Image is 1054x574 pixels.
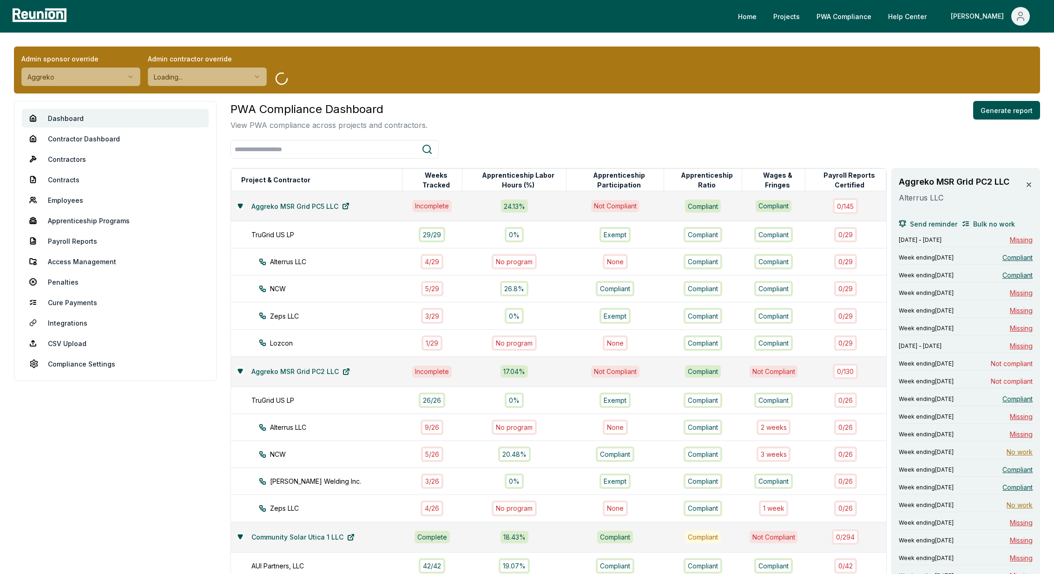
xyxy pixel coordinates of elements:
div: Compliant [754,308,793,323]
div: Compliant [684,447,722,462]
div: 3 week s [757,447,791,462]
div: 1 / 29 [422,335,442,351]
div: 0% [505,308,524,323]
div: Not Compliant [750,366,798,378]
h3: Aggreko MSR Grid PC2 LLC [899,175,1015,188]
div: Not Compliant [591,200,639,212]
div: Compliant [754,393,793,408]
a: Aggreko MSR Grid PC2 LLC [244,362,357,381]
div: 5 / 29 [421,281,443,296]
div: 0 / 26 [834,501,857,516]
span: Week ending [DATE] [899,272,954,279]
div: TruGrid US LP [251,230,411,240]
div: 9 / 26 [421,420,443,435]
div: Compliant [597,531,633,543]
span: Week ending [DATE] [899,466,954,474]
div: No program [492,420,537,435]
div: 42 / 42 [419,558,445,574]
span: Missing [1010,553,1033,563]
div: Lozcon [259,338,419,348]
button: Payroll Reports Certified [813,171,886,189]
span: Bulk no work [973,219,1015,229]
a: Payroll Reports [22,232,209,250]
a: Access Management [22,252,209,271]
span: No work [1007,447,1033,457]
span: Week ending [DATE] [899,289,954,297]
span: Week ending [DATE] [899,378,954,385]
div: 0% [505,474,524,489]
a: Help Center [881,7,934,26]
div: 20.48% [498,447,531,462]
div: Compliant [684,281,722,296]
span: Missing [1010,288,1033,298]
span: Week ending [DATE] [899,395,954,403]
a: Compliance Settings [22,354,209,373]
button: Project & Contractor [239,171,312,189]
button: Weeks Tracked [410,171,462,189]
span: Compliant [1002,394,1033,404]
div: Compliant [596,558,634,574]
div: [PERSON_NAME] Welding Inc. [259,476,419,486]
div: 0 / 26 [834,474,857,489]
a: Aggreko MSR Grid PC5 LLC [244,197,357,215]
div: 0 / 29 [834,227,857,242]
div: Compliant [684,501,722,516]
span: Missing [1010,341,1033,351]
div: Compliant [754,558,793,574]
span: Compliant [1002,465,1033,474]
a: Community Solar Utica 1 LLC [244,528,362,547]
div: 3 / 29 [421,308,443,323]
div: 0 / 26 [834,447,857,462]
span: Week ending [DATE] [899,360,954,367]
button: Bulk no work [962,214,1015,233]
div: 0 / 145 [833,198,858,214]
p: View PWA compliance across projects and contractors. [231,120,428,131]
div: 26.8% [500,281,528,296]
div: Compliant [754,281,793,296]
div: Alterrus LLC [259,422,419,432]
h3: PWA Compliance Dashboard [231,101,428,118]
div: Complete [415,531,450,543]
div: 29 / 29 [419,227,445,242]
button: Send reminder [899,214,957,233]
div: Alterrus LLC [259,257,419,267]
div: 0 / 26 [834,420,857,435]
a: Dashboard [22,109,209,127]
div: No program [492,335,537,351]
div: TruGrid US LP [251,395,411,405]
span: Compliant [1002,253,1033,262]
a: Home [731,7,764,26]
span: No work [1007,500,1033,510]
div: Compliant [685,200,721,212]
span: [DATE] - [DATE] [899,236,942,244]
div: 0% [505,393,524,408]
div: Compliant [684,558,722,574]
div: Exempt [599,227,631,242]
div: AUI Partners, LLC [251,561,411,571]
div: [PERSON_NAME] [951,7,1008,26]
a: Penalties [22,273,209,291]
div: 0% [505,227,524,242]
div: Compliant [754,474,793,489]
span: Week ending [DATE] [899,554,954,562]
div: Compliant [685,531,721,543]
label: Admin contractor override [148,54,267,64]
a: Apprenticeship Programs [22,211,209,230]
a: Contractor Dashboard [22,129,209,148]
span: Week ending [DATE] [899,254,954,261]
span: Missing [1010,323,1033,333]
span: Week ending [DATE] [899,325,954,332]
div: 0 / 29 [834,254,857,269]
div: Incomplete [412,200,452,212]
div: 4 / 29 [421,254,443,269]
div: Compliant [684,420,722,435]
div: Compliant [756,200,791,212]
span: Compliant [1002,270,1033,280]
div: Not Compliant [591,366,639,378]
span: Not compliant [991,359,1033,368]
a: CSV Upload [22,334,209,353]
div: Compliant [754,227,793,242]
div: No program [492,501,537,516]
span: Week ending [DATE] [899,448,954,456]
a: Cure Payments [22,293,209,312]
